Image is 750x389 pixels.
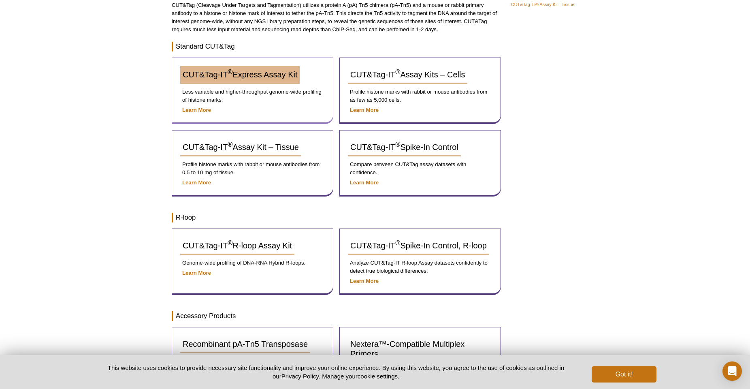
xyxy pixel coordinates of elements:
p: Profile histone marks with rabbit or mouse antibodies from 0.5 to 10 mg of tissue. [180,160,325,177]
a: CUT&Tag-IT® Assay Kit - Tissue [511,1,574,8]
a: Nextera™-Compatible Multiplex Primers [348,336,492,363]
a: Learn More [350,107,379,113]
a: CUT&Tag-IT®Assay Kit – Tissue [180,139,301,156]
a: Learn More [350,180,379,186]
a: CUT&Tag-IT®Express Assay Kit [180,66,300,84]
p: Compare between CUT&Tag assay datasets with confidence. [348,160,492,177]
p: Less variable and higher-throughput genome-wide profiling of histone marks. [180,88,325,104]
span: CUT&Tag-IT R-loop Assay Kit [183,241,292,250]
a: Privacy Policy [281,373,319,380]
sup: ® [228,141,232,149]
a: Recombinant pA-Tn5 Transposase [180,336,310,353]
span: CUT&Tag-IT Spike-In Control [350,143,458,152]
h3: Standard CUT&Tag [172,42,501,51]
p: CUT&Tag (Cleavage Under Targets and Tagmentation) utilizes a protein A (pA) Tn5 chimera (pA-Tn5) ... [172,1,501,34]
h3: Accessory Products [172,311,501,321]
sup: ® [228,68,232,76]
sup: ® [395,239,400,247]
a: Learn More [182,180,211,186]
sup: ® [228,239,232,247]
p: Genome-wide profiling of DNA-RNA Hybrid R-loops. [180,259,325,267]
a: Learn More [350,278,379,284]
span: CUT&Tag-IT Express Assay Kit [183,70,297,79]
a: Learn More [182,107,211,113]
button: Got it! [592,366,656,383]
p: Profile histone marks with rabbit or mouse antibodies from as few as 5,000 cells. [348,88,492,104]
h3: R-loop [172,213,501,222]
p: Analyze CUT&Tag-IT R-loop Assay datasets confidently to detect true biological differences. [348,259,492,275]
button: cookie settings [358,373,398,380]
p: This website uses cookies to provide necessary site functionality and improve your online experie... [94,363,578,380]
div: Open Intercom Messenger [722,361,742,381]
sup: ® [395,68,400,76]
a: Learn More [182,270,211,276]
span: CUT&Tag-IT Spike-In Control, R-loop [350,241,487,250]
span: Nextera™-Compatible Multiplex Primers [350,340,464,358]
span: CUT&Tag-IT Assay Kit – Tissue [183,143,299,152]
a: CUT&Tag-IT®Spike-In Control [348,139,461,156]
span: CUT&Tag-IT Assay Kits – Cells [350,70,465,79]
span: Recombinant pA-Tn5 Transposase [183,340,308,348]
a: CUT&Tag-IT®R-loop Assay Kit [180,237,294,255]
a: CUT&Tag-IT®Assay Kits – Cells [348,66,467,84]
a: CUT&Tag-IT®Spike-In Control, R-loop [348,237,489,255]
sup: ® [395,141,400,149]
